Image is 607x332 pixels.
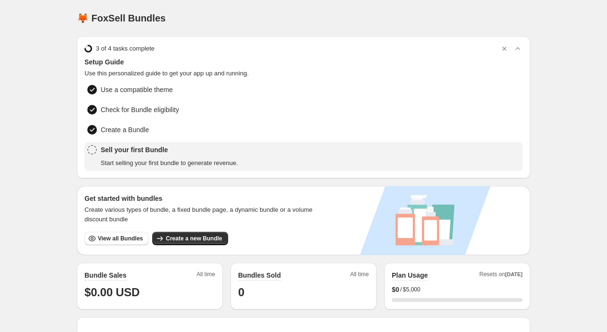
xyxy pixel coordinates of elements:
button: Create a new Bundle [152,232,228,245]
span: Create a new Bundle [166,235,222,242]
span: [DATE] [505,271,523,277]
span: Resets on [480,270,523,281]
span: All time [350,270,369,281]
span: Use this personalized guide to get your app up and running. [84,69,523,78]
span: Start selling your first bundle to generate revenue. [101,158,238,168]
h1: 0 [238,285,369,300]
span: 3 of 4 tasks complete [96,44,155,53]
h2: Bundles Sold [238,270,281,280]
span: Setup Guide [84,57,523,67]
h1: $0.00 USD [84,285,215,300]
button: View all Bundles [84,232,148,245]
h3: Get started with bundles [84,194,322,203]
span: $ 0 [392,285,399,294]
span: Create various types of bundle, a fixed bundle page, a dynamic bundle or a volume discount bundle [84,205,322,224]
h2: Plan Usage [392,270,428,280]
h1: 🦊 FoxSell Bundles [77,12,166,24]
span: Use a compatible theme [101,85,173,94]
h2: Bundle Sales [84,270,126,280]
span: Create a Bundle [101,125,149,135]
span: View all Bundles [98,235,143,242]
span: Sell your first Bundle [101,145,238,155]
span: $5,000 [403,286,420,293]
div: / [392,285,523,294]
span: All time [197,270,215,281]
span: Check for Bundle eligibility [101,105,179,114]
